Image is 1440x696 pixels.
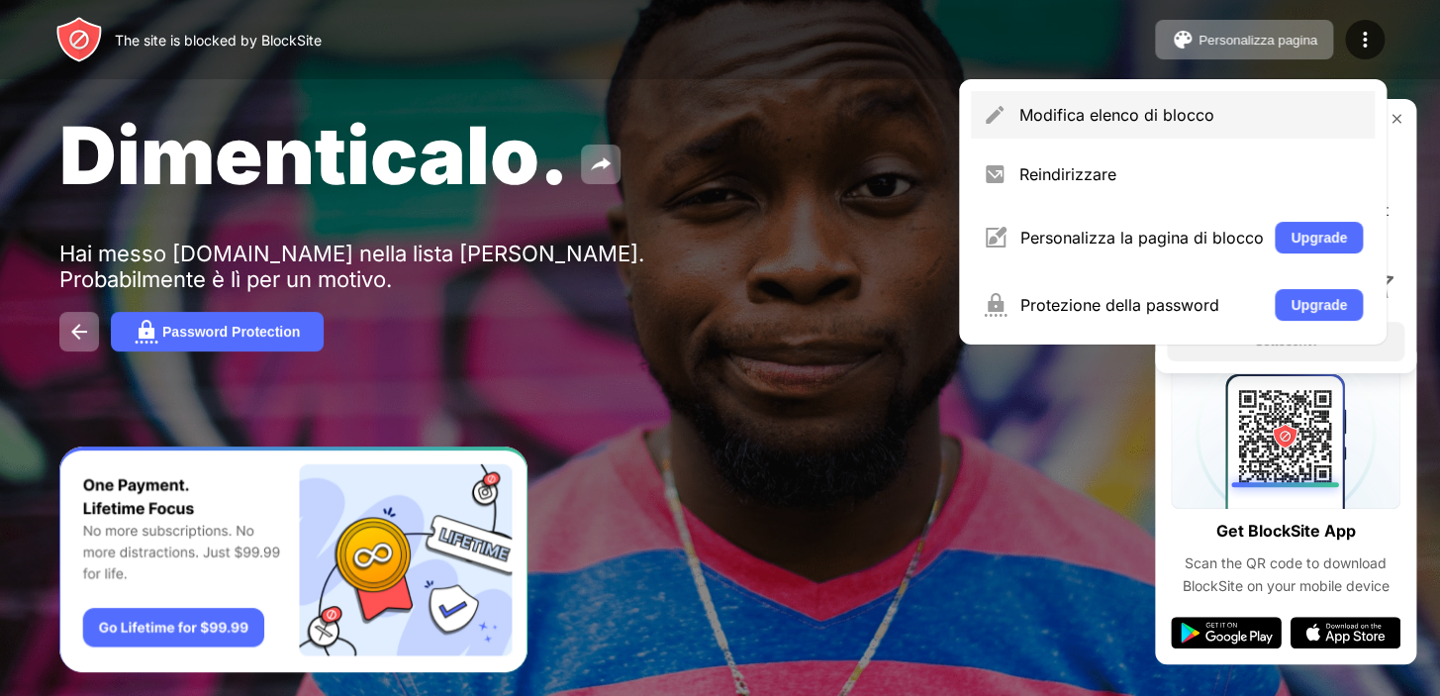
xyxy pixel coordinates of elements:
span: Dimenticalo. [59,107,569,203]
img: password.svg [135,320,158,344]
img: rate-us-close.svg [1389,111,1404,127]
div: Personalizza pagina [1199,33,1317,48]
div: Reindirizzare [1018,164,1363,184]
div: Password Protection [162,324,300,340]
div: Personalizza la pagina di blocco [1019,228,1263,248]
img: pallet.svg [1171,28,1195,51]
div: Hai messo [DOMAIN_NAME] nella lista [PERSON_NAME]. Probabilmente è lì per un motivo. [59,241,671,292]
div: Protezione della password [1019,295,1263,315]
button: Upgrade [1275,222,1363,253]
div: Get BlockSite App [1216,517,1356,546]
img: google-play.svg [1171,617,1282,648]
img: menu-password.svg [983,293,1008,317]
img: menu-customize.svg [983,226,1008,249]
div: The site is blocked by BlockSite [115,32,322,49]
button: Upgrade [1275,289,1363,321]
button: Password Protection [111,312,324,351]
iframe: Banner [59,447,528,672]
div: Modifica elenco di blocco [1018,105,1363,125]
div: Scan the QR code to download BlockSite on your mobile device [1171,552,1400,597]
img: share.svg [589,152,613,176]
button: Personalizza pagina [1155,20,1333,59]
img: menu-pencil.svg [983,103,1007,127]
img: menu-icon.svg [1353,28,1377,51]
img: header-logo.svg [55,16,103,63]
img: app-store.svg [1290,617,1400,648]
img: back.svg [67,320,91,344]
img: menu-redirect.svg [983,162,1007,186]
